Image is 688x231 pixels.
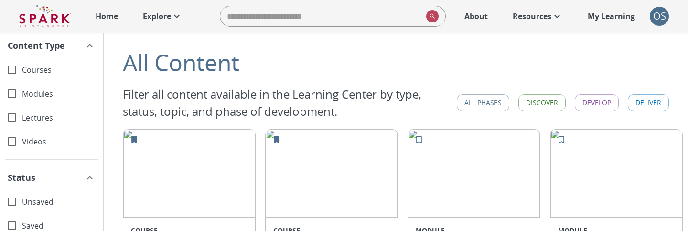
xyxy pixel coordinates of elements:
a: Explore [138,6,187,27]
a: Home [91,6,123,27]
svg: Add to My Learning [557,135,566,144]
button: Discover [518,94,566,112]
button: Deliver [628,94,669,112]
span: Modules [22,88,96,99]
span: Lectures [22,112,96,123]
svg: Add to My Learning [414,135,424,144]
div: All Content [123,49,669,76]
p: My Learning [588,11,635,22]
p: Home [96,11,118,22]
span: Status [8,171,35,184]
a: Resources [508,6,568,27]
div: OS [650,7,669,26]
img: 023e5e98707c40feac8388c638ca9a84.jpeg [408,130,540,218]
svg: Remove from My Learning [129,135,139,144]
p: Filter all content available in the Learning Center by type, status, topic, and phase of developm... [123,86,457,120]
p: Explore [143,11,171,22]
button: All Phases [457,94,509,112]
a: About [460,6,493,27]
a: My Learning [583,6,640,27]
img: 7285dc8260df4adda2700605beaecd8a.png [550,130,682,218]
img: [object%20Object] [266,130,398,218]
p: Resources [513,11,551,22]
img: Logo of SPARK at Stanford [19,5,71,28]
svg: Remove from My Learning [272,135,281,144]
button: search [422,6,439,26]
span: Content Type [8,39,65,52]
button: account of current user [650,7,669,26]
span: Courses [22,65,96,76]
img: [object%20Object] [123,130,255,218]
span: Videos [22,136,96,147]
p: About [464,11,488,22]
span: Unsaved [22,197,96,208]
button: Develop [575,94,619,112]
